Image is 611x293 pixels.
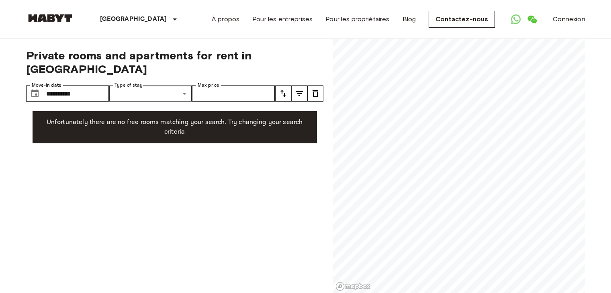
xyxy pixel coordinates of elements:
img: Habyt [26,14,74,22]
a: Pour les entreprises [252,14,313,24]
a: Contactez-nous [429,11,495,28]
label: Type of stay [114,82,143,89]
button: Choose date, selected date is 18 Oct 2025 [27,85,43,102]
p: [GEOGRAPHIC_DATA] [100,14,167,24]
a: Blog [402,14,416,24]
a: Pour les propriétaires [325,14,389,24]
button: tune [291,85,307,102]
label: Move-in date [32,82,61,89]
p: Unfortunately there are no free rooms matching your search. Try changing your search criteria [39,118,311,137]
a: À propos [212,14,239,24]
label: Max price [198,82,219,89]
span: Private rooms and apartments for rent in [GEOGRAPHIC_DATA] [26,49,323,76]
a: Open WeChat [524,11,540,27]
a: Open WhatsApp [508,11,524,27]
button: tune [307,85,323,102]
a: Mapbox logo [335,282,371,291]
button: tune [275,85,291,102]
a: Connexion [553,14,585,24]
